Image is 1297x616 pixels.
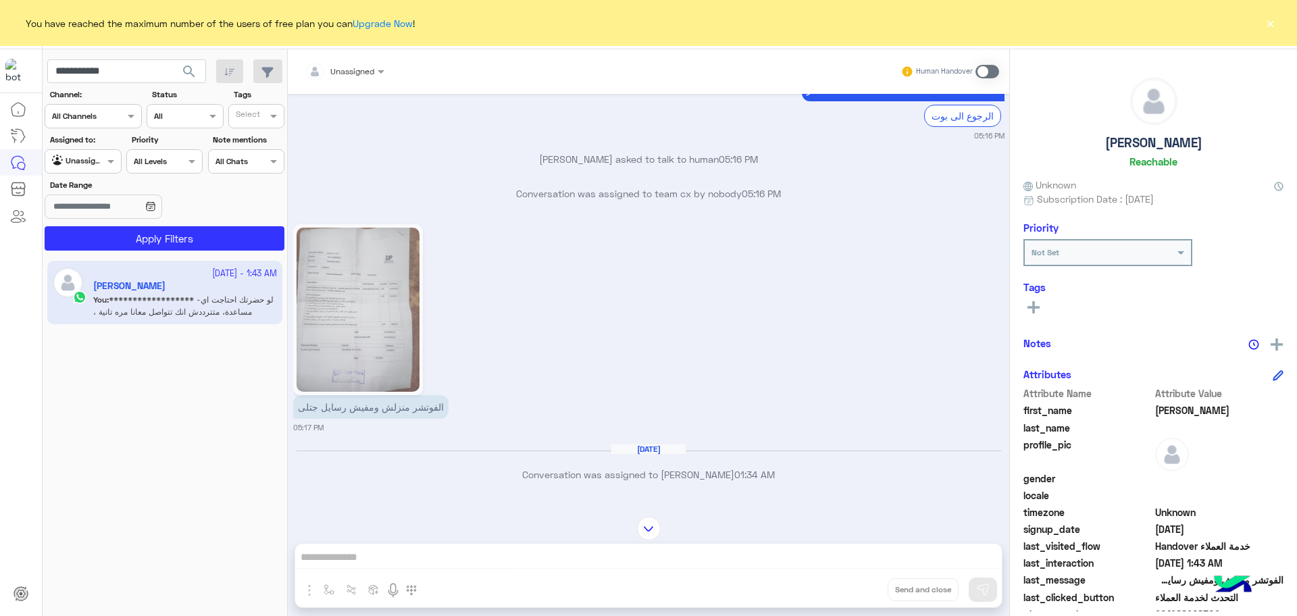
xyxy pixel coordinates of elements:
[26,16,415,30] span: You have reached the maximum number of the users of free plan you can !
[234,88,283,101] label: Tags
[152,88,222,101] label: Status
[1023,505,1152,519] span: timezone
[1155,590,1284,605] span: التحدث لخدمة العملاء
[1023,178,1076,192] span: Unknown
[1023,421,1152,435] span: last_name
[1023,556,1152,570] span: last_interaction
[1023,222,1059,234] h6: Priority
[173,59,206,88] button: search
[1155,386,1284,401] span: Attribute Value
[1023,281,1283,293] h6: Tags
[5,59,30,83] img: 1403182699927242
[888,578,959,601] button: Send and close
[1129,155,1177,168] h6: Reachable
[1023,539,1152,553] span: last_visited_flow
[330,66,374,76] span: Unassigned
[50,134,120,146] label: Assigned to:
[1271,338,1283,351] img: add
[1155,522,1284,536] span: 2025-07-01T05:24:25.125Z
[1263,16,1277,30] button: ×
[1023,471,1152,486] span: gender
[1155,573,1284,587] span: الفوتشر منزلش ومفيش رسايل جتلى
[734,469,775,480] span: 01:34 AM
[1023,573,1152,587] span: last_message
[1032,247,1059,257] b: Not Set
[1131,78,1177,124] img: defaultAdmin.png
[1023,488,1152,503] span: locale
[45,226,284,251] button: Apply Filters
[611,444,686,454] h6: [DATE]
[234,108,260,124] div: Select
[213,134,282,146] label: Note mentions
[719,153,758,165] span: 05:16 PM
[293,422,324,433] small: 05:17 PM
[1209,562,1256,609] img: hulul-logo.png
[1155,403,1284,417] span: أحمدعبدالسميع
[637,517,661,540] img: scroll
[742,188,781,199] span: 05:16 PM
[293,395,449,419] p: 20/9/2025, 5:17 PM
[132,134,201,146] label: Priority
[1037,192,1154,206] span: Subscription Date : [DATE]
[1023,368,1071,380] h6: Attributes
[1023,337,1051,349] h6: Notes
[1023,386,1152,401] span: Attribute Name
[1155,556,1284,570] span: 2025-09-20T22:43:24.905Z
[1023,522,1152,536] span: signup_date
[1023,590,1152,605] span: last_clicked_button
[1155,539,1284,553] span: Handover خدمة العملاء
[1105,135,1202,151] h5: [PERSON_NAME]
[353,18,413,29] a: Upgrade Now
[297,228,419,392] img: 1985447658880113.jpg
[1155,488,1284,503] span: null
[293,186,1004,201] p: Conversation was assigned to team cx by nobody
[293,467,1004,482] p: Conversation was assigned to [PERSON_NAME]
[181,63,197,80] span: search
[1155,471,1284,486] span: null
[50,88,141,101] label: Channel:
[1155,438,1189,471] img: defaultAdmin.png
[974,130,1004,141] small: 05:16 PM
[1248,339,1259,350] img: notes
[293,152,1004,166] p: [PERSON_NAME] asked to talk to human
[916,66,973,77] small: Human Handover
[1023,403,1152,417] span: first_name
[1023,438,1152,469] span: profile_pic
[50,179,201,191] label: Date Range
[924,105,1001,127] div: الرجوع الى بوت
[1155,505,1284,519] span: Unknown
